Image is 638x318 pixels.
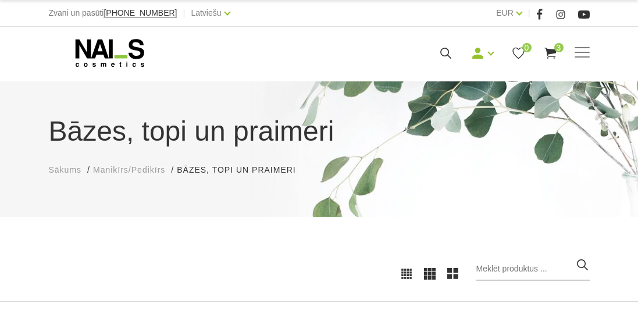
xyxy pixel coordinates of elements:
a: [PHONE_NUMBER] [104,9,177,17]
div: Zvani un pasūti [49,6,177,20]
span: [PHONE_NUMBER] [104,8,177,17]
a: 3 [543,46,558,60]
span: | [528,6,530,20]
span: Sākums [49,165,82,174]
a: Sākums [49,164,82,176]
a: EUR [496,6,514,20]
span: Manikīrs/Pedikīrs [93,165,165,174]
span: 0 [522,43,532,52]
span: | [183,6,185,20]
input: Meklēt produktus ... [476,258,590,281]
h1: Bāzes, topi un praimeri [49,110,590,152]
li: Bāzes, topi un praimeri [177,164,307,176]
a: 0 [511,46,526,60]
a: Latviešu [191,6,221,20]
span: 3 [554,43,564,52]
a: Manikīrs/Pedikīrs [93,164,165,176]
